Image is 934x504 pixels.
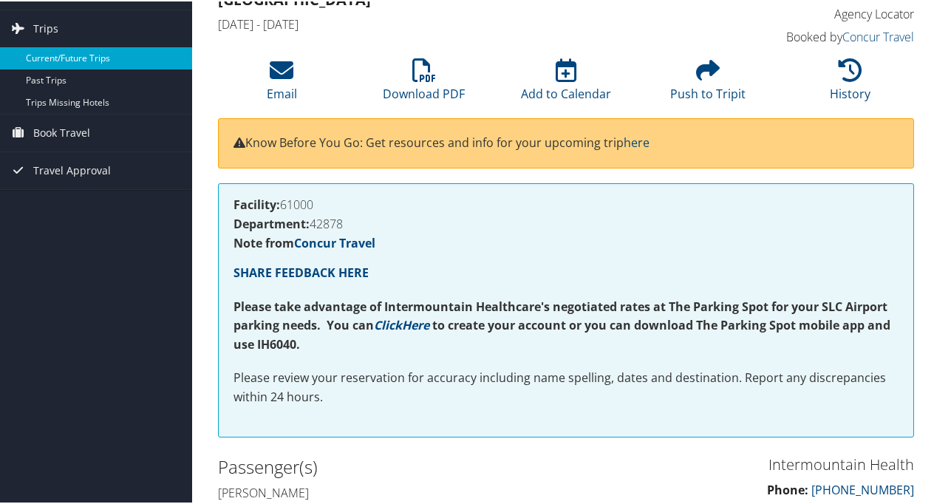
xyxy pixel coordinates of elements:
a: History [830,65,870,101]
p: Please review your reservation for accuracy including name spelling, dates and destination. Repor... [234,367,899,405]
a: Add to Calendar [521,65,611,101]
strong: Note from [234,234,375,250]
a: Here [402,316,429,332]
p: Know Before You Go: Get resources and info for your upcoming trip [234,132,899,151]
a: Click [374,316,402,332]
h3: Intermountain Health [577,453,914,474]
a: [PHONE_NUMBER] [811,480,914,497]
a: Download PDF [383,65,465,101]
span: Book Travel [33,113,90,150]
a: Concur Travel [294,234,375,250]
h4: Agency Locator [757,4,914,21]
h4: Booked by [757,27,914,44]
h4: 61000 [234,197,899,209]
h4: [DATE] - [DATE] [218,15,734,31]
strong: to create your account or you can download The Parking Spot mobile app and use IH6040. [234,316,890,351]
span: Travel Approval [33,151,111,188]
span: Trips [33,9,58,46]
h4: 42878 [234,217,899,228]
strong: Department: [234,214,310,231]
a: Concur Travel [842,27,914,44]
h2: Passenger(s) [218,453,555,478]
strong: Facility: [234,195,280,211]
strong: Please take advantage of Intermountain Healthcare's negotiated rates at The Parking Spot for your... [234,297,887,333]
strong: Phone: [767,480,808,497]
a: SHARE FEEDBACK HERE [234,263,369,279]
a: Push to Tripit [670,65,746,101]
h4: [PERSON_NAME] [218,483,555,500]
a: here [624,133,650,149]
a: Email [267,65,297,101]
